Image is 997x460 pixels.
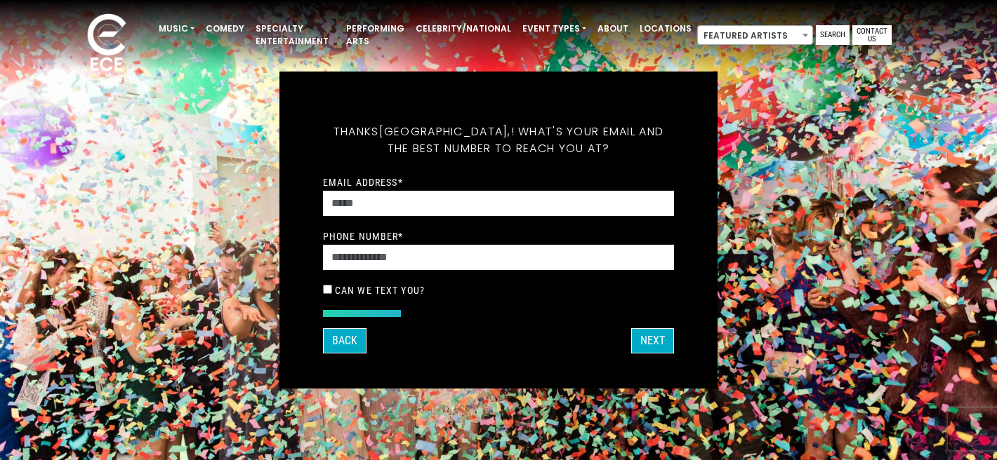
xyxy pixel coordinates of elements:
[634,17,697,41] a: Locations
[250,17,341,53] a: Specialty Entertainment
[631,328,674,353] button: Next
[323,328,367,353] button: Back
[592,17,634,41] a: About
[410,17,517,41] a: Celebrity/National
[200,17,250,41] a: Comedy
[72,10,142,78] img: ece_new_logo_whitev2-1.png
[341,17,410,53] a: Performing Arts
[852,25,892,45] a: Contact Us
[323,176,403,189] label: Email Address
[335,284,425,297] label: Can we text you?
[517,17,592,41] a: Event Types
[153,17,200,41] a: Music
[698,26,812,46] span: Featured Artists
[323,107,674,174] h5: Thanks ! What's your email and the best number to reach you at?
[379,123,511,140] span: [GEOGRAPHIC_DATA],
[816,25,850,45] a: Search
[323,230,404,243] label: Phone Number
[697,25,813,45] span: Featured Artists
